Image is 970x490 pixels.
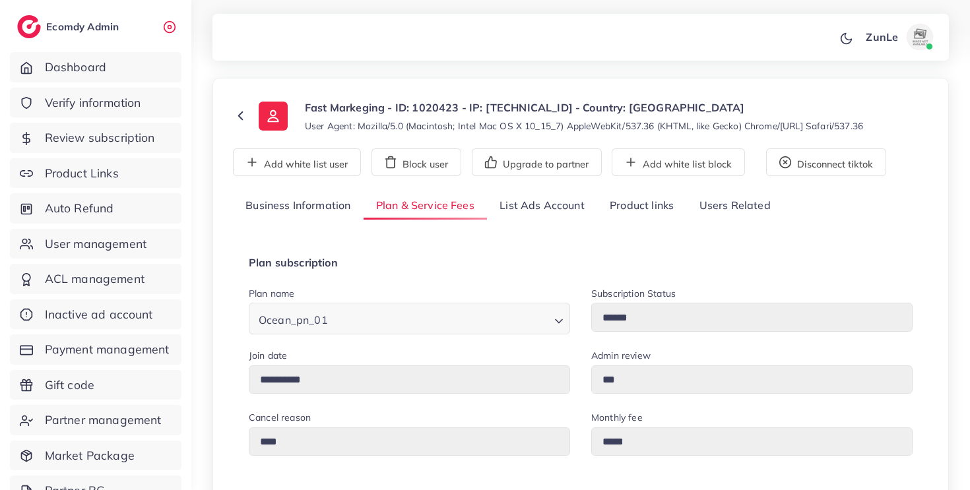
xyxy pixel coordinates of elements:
[249,287,294,300] label: Plan name
[597,192,686,220] a: Product links
[45,235,146,253] span: User management
[45,165,119,182] span: Product Links
[249,257,913,269] h4: Plan subscription
[364,192,487,220] a: Plan & Service Fees
[233,192,364,220] a: Business Information
[10,52,181,82] a: Dashboard
[10,123,181,153] a: Review subscription
[45,200,114,217] span: Auto Refund
[45,341,170,358] span: Payment management
[10,405,181,435] a: Partner management
[591,287,676,300] label: Subscription Status
[10,193,181,224] a: Auto Refund
[472,148,602,176] button: Upgrade to partner
[907,24,933,50] img: avatar
[46,20,122,33] h2: Ecomdy Admin
[45,377,94,394] span: Gift code
[233,148,361,176] button: Add white list user
[17,15,41,38] img: logo
[591,411,643,424] label: Monthly fee
[10,299,181,330] a: Inactive ad account
[866,29,898,45] p: ZunLe
[249,349,287,362] label: Join date
[45,59,106,76] span: Dashboard
[10,370,181,400] a: Gift code
[45,94,141,111] span: Verify information
[305,100,863,115] p: Fast Markeging - ID: 1020423 - IP: [TECHNICAL_ID] - Country: [GEOGRAPHIC_DATA]
[332,307,549,330] input: Search for option
[858,24,938,50] a: ZunLeavatar
[10,88,181,118] a: Verify information
[305,119,863,133] small: User Agent: Mozilla/5.0 (Macintosh; Intel Mac OS X 10_15_7) AppleWebKit/537.36 (KHTML, like Gecko...
[45,129,155,146] span: Review subscription
[45,270,145,288] span: ACL management
[249,411,311,424] label: Cancel reason
[10,441,181,471] a: Market Package
[10,229,181,259] a: User management
[686,192,783,220] a: Users Related
[10,264,181,294] a: ACL management
[612,148,745,176] button: Add white list block
[45,306,153,323] span: Inactive ad account
[591,349,651,362] label: Admin review
[45,447,135,464] span: Market Package
[372,148,461,176] button: Block user
[10,158,181,189] a: Product Links
[249,303,570,334] div: Search for option
[766,148,886,176] button: Disconnect tiktok
[10,334,181,365] a: Payment management
[45,412,162,429] span: Partner management
[487,192,597,220] a: List Ads Account
[256,311,331,330] span: Ocean_pn_01
[259,102,288,131] img: ic-user-info.36bf1079.svg
[17,15,122,38] a: logoEcomdy Admin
